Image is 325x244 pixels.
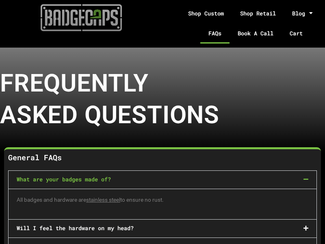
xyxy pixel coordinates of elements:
a: Will I feel the hardware on my head? [17,224,134,232]
a: FAQs [200,23,230,44]
nav: Menu [167,4,321,44]
a: Shop Custom [180,4,232,23]
a: Cart [282,23,321,44]
div: What are your badges made of? [9,171,316,189]
a: Shop Retail [232,4,284,23]
a: What are your badges made of? [17,176,111,183]
div: Will I feel the hardware on my head? [9,220,316,237]
a: Blog [284,4,321,23]
div: What are your badges made of? [9,189,316,219]
p: All badges and hardware are to ensure no rust. [17,195,308,205]
a: stainless steel [86,196,120,203]
a: Book A Call [230,23,282,44]
h5: General FAQs [8,153,317,162]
